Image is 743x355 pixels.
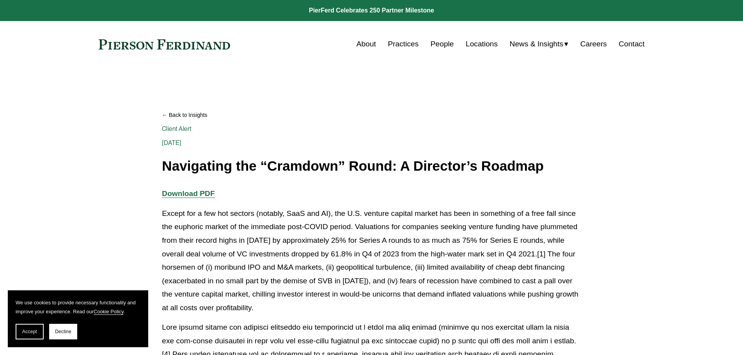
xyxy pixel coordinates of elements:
[388,37,418,51] a: Practices
[22,329,37,334] span: Accept
[580,37,607,51] a: Careers
[162,125,192,132] a: Client Alert
[162,108,581,122] a: Back to Insights
[94,309,124,314] a: Cookie Policy
[431,37,454,51] a: People
[55,329,71,334] span: Decline
[16,324,44,339] button: Accept
[356,37,376,51] a: About
[619,37,644,51] a: Contact
[510,37,564,51] span: News & Insights
[162,207,581,315] p: Except for a few hot sectors (notably, SaaS and AI), the U.S. venture capital market has been in ...
[49,324,77,339] button: Decline
[16,298,140,316] p: We use cookies to provide necessary functionality and improve your experience. Read our .
[510,37,569,51] a: folder dropdown
[162,159,581,174] h1: Navigating the “Cramdown” Round: A Director’s Roadmap
[162,139,181,147] span: [DATE]
[8,290,148,347] section: Cookie banner
[162,189,215,198] a: Download PDF
[466,37,498,51] a: Locations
